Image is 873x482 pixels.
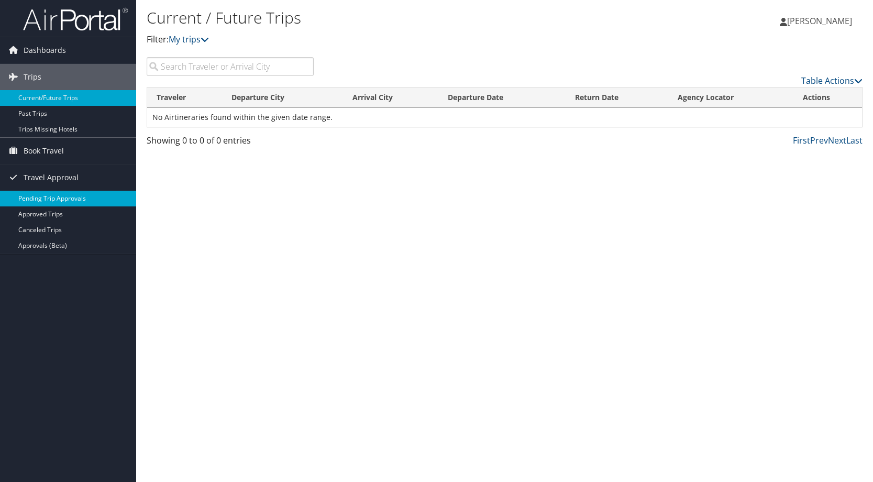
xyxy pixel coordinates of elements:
th: Traveler: activate to sort column ascending [147,87,222,108]
span: Dashboards [24,37,66,63]
th: Departure City: activate to sort column ascending [222,87,344,108]
a: My trips [169,34,209,45]
td: No Airtineraries found within the given date range. [147,108,862,127]
a: [PERSON_NAME] [780,5,863,37]
div: Showing 0 to 0 of 0 entries [147,134,314,152]
th: Departure Date: activate to sort column descending [438,87,566,108]
a: Table Actions [801,75,863,86]
span: Book Travel [24,138,64,164]
h1: Current / Future Trips [147,7,624,29]
th: Agency Locator: activate to sort column ascending [668,87,793,108]
th: Actions [793,87,862,108]
span: Travel Approval [24,165,79,191]
a: First [793,135,810,146]
p: Filter: [147,33,624,47]
img: airportal-logo.png [23,7,128,31]
th: Arrival City: activate to sort column ascending [343,87,438,108]
input: Search Traveler or Arrival City [147,57,314,76]
span: [PERSON_NAME] [787,15,852,27]
a: Prev [810,135,828,146]
a: Last [846,135,863,146]
span: Trips [24,64,41,90]
a: Next [828,135,846,146]
th: Return Date: activate to sort column ascending [566,87,668,108]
